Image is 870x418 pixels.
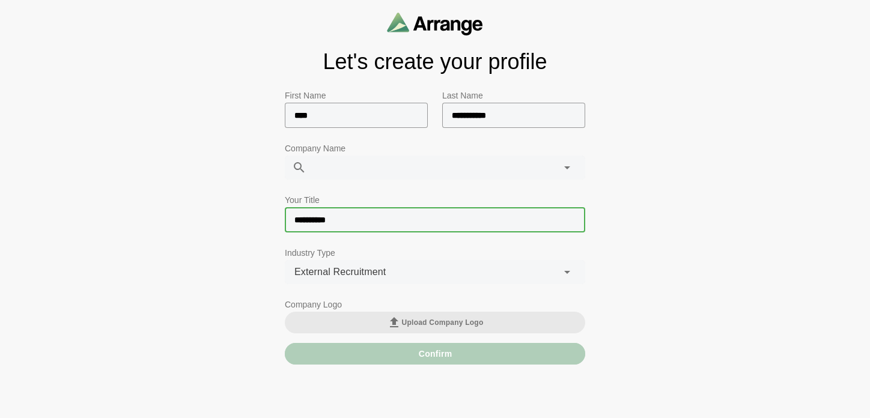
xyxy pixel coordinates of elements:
p: Company Name [285,141,585,156]
p: Last Name [442,88,585,103]
img: arrangeai-name-small-logo.4d2b8aee.svg [387,12,483,35]
p: Industry Type [285,246,585,260]
p: First Name [285,88,428,103]
p: Your Title [285,193,585,207]
span: Upload Company Logo [387,315,484,330]
span: External Recruitment [294,264,386,280]
button: Upload Company Logo [285,312,585,333]
h1: Let's create your profile [285,50,585,74]
p: Company Logo [285,297,585,312]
